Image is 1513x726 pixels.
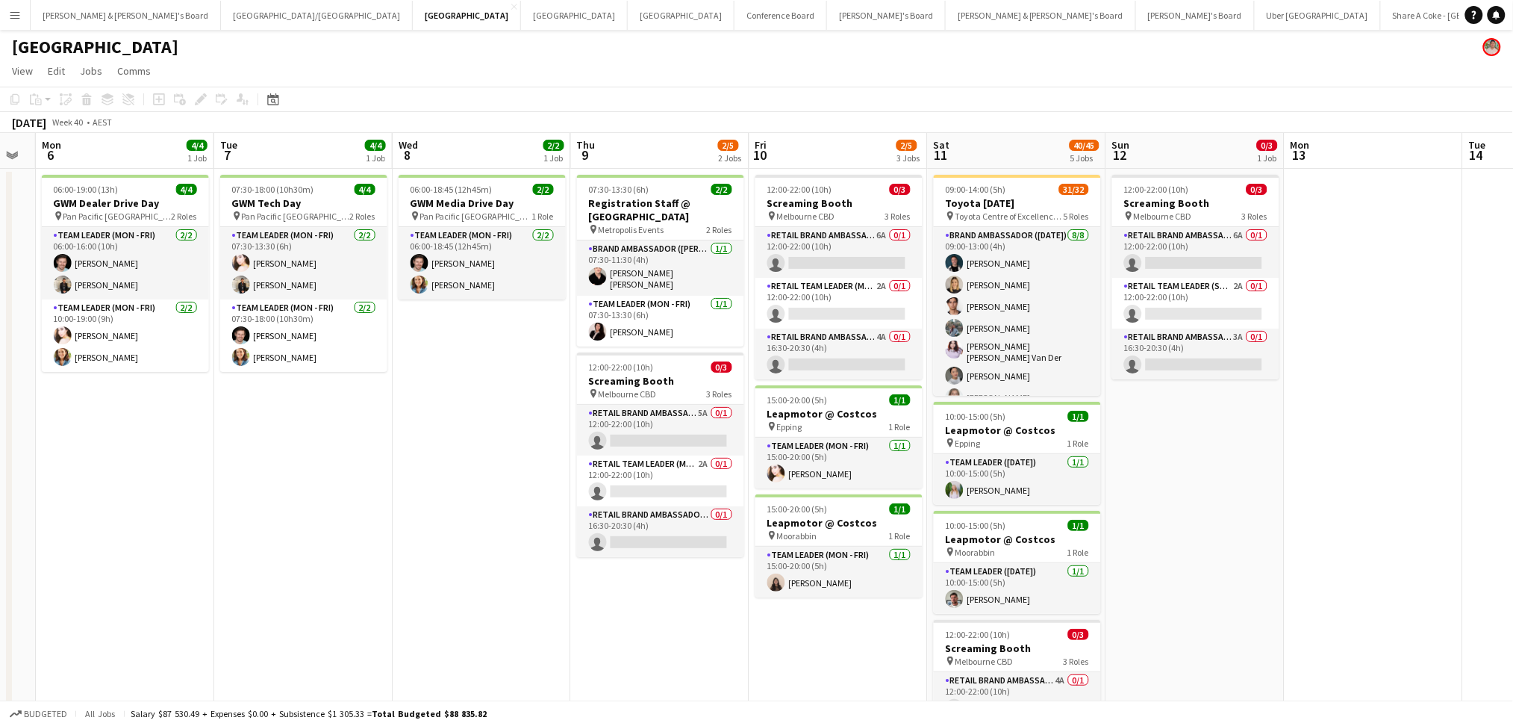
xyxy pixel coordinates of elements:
[628,1,734,30] button: [GEOGRAPHIC_DATA]
[80,64,102,78] span: Jobs
[31,1,221,30] button: [PERSON_NAME] & [PERSON_NAME]'s Board
[1255,1,1381,30] button: Uber [GEOGRAPHIC_DATA]
[93,117,112,128] div: AEST
[42,61,71,81] a: Edit
[12,115,46,130] div: [DATE]
[48,64,65,78] span: Edit
[74,61,108,81] a: Jobs
[413,1,521,30] button: [GEOGRAPHIC_DATA]
[221,1,413,30] button: [GEOGRAPHIC_DATA]/[GEOGRAPHIC_DATA]
[7,706,69,722] button: Budgeted
[372,708,487,719] span: Total Budgeted $88 835.82
[49,117,87,128] span: Week 40
[82,708,118,719] span: All jobs
[827,1,946,30] button: [PERSON_NAME]'s Board
[734,1,827,30] button: Conference Board
[111,61,157,81] a: Comms
[12,36,178,58] h1: [GEOGRAPHIC_DATA]
[131,708,487,719] div: Salary $87 530.49 + Expenses $0.00 + Subsistence $1 305.33 =
[6,61,39,81] a: View
[24,709,67,719] span: Budgeted
[946,1,1136,30] button: [PERSON_NAME] & [PERSON_NAME]'s Board
[12,64,33,78] span: View
[1483,38,1501,56] app-user-avatar: Arrence Torres
[117,64,151,78] span: Comms
[521,1,628,30] button: [GEOGRAPHIC_DATA]
[1136,1,1255,30] button: [PERSON_NAME]'s Board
